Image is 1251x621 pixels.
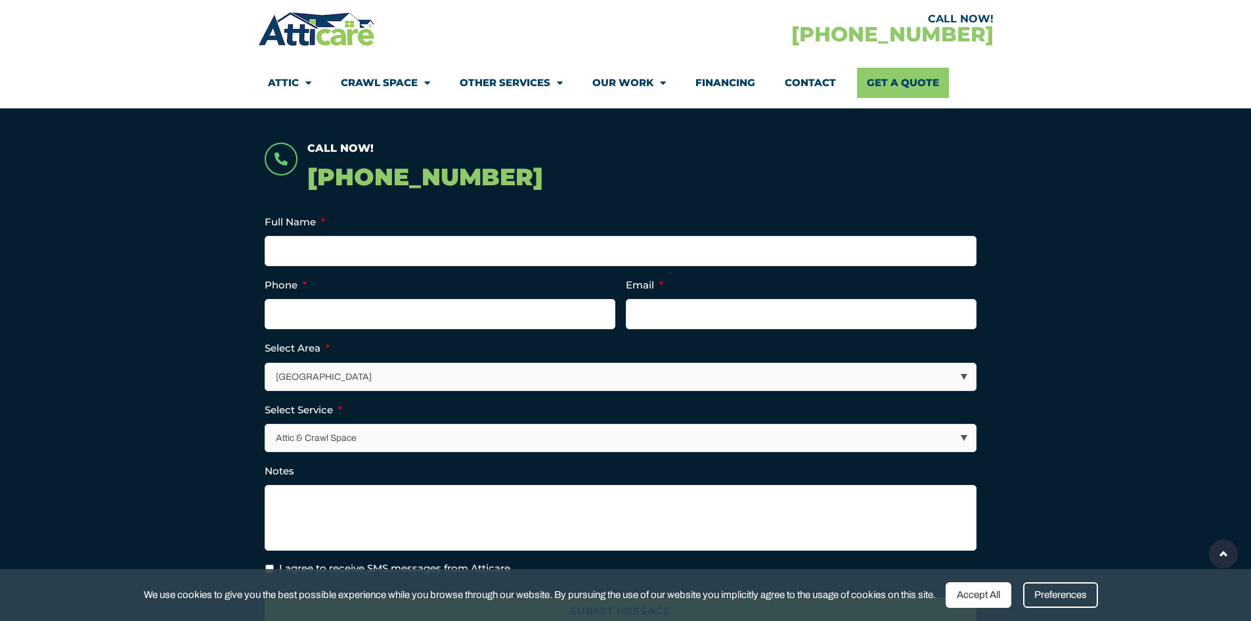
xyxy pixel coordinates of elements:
nav: Menu [268,68,984,98]
label: Phone [265,279,307,292]
label: I agree to receive SMS messages from Atticare [279,561,510,576]
div: Accept All [946,582,1011,608]
a: Get A Quote [857,68,949,98]
a: Other Services [460,68,563,98]
a: Contact [785,68,836,98]
span: We use cookies to give you the best possible experience while you browse through our website. By ... [144,587,936,603]
span: Call Now! [307,142,374,154]
label: Full Name [265,216,325,229]
a: Our Work [592,68,666,98]
a: Financing [695,68,755,98]
label: Select Service [265,403,342,417]
div: CALL NOW! [626,14,994,24]
label: Email [626,279,663,292]
a: Attic [268,68,311,98]
a: Crawl Space [341,68,430,98]
div: Preferences [1023,582,1098,608]
label: Notes [265,465,294,478]
label: Select Area [265,342,330,355]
